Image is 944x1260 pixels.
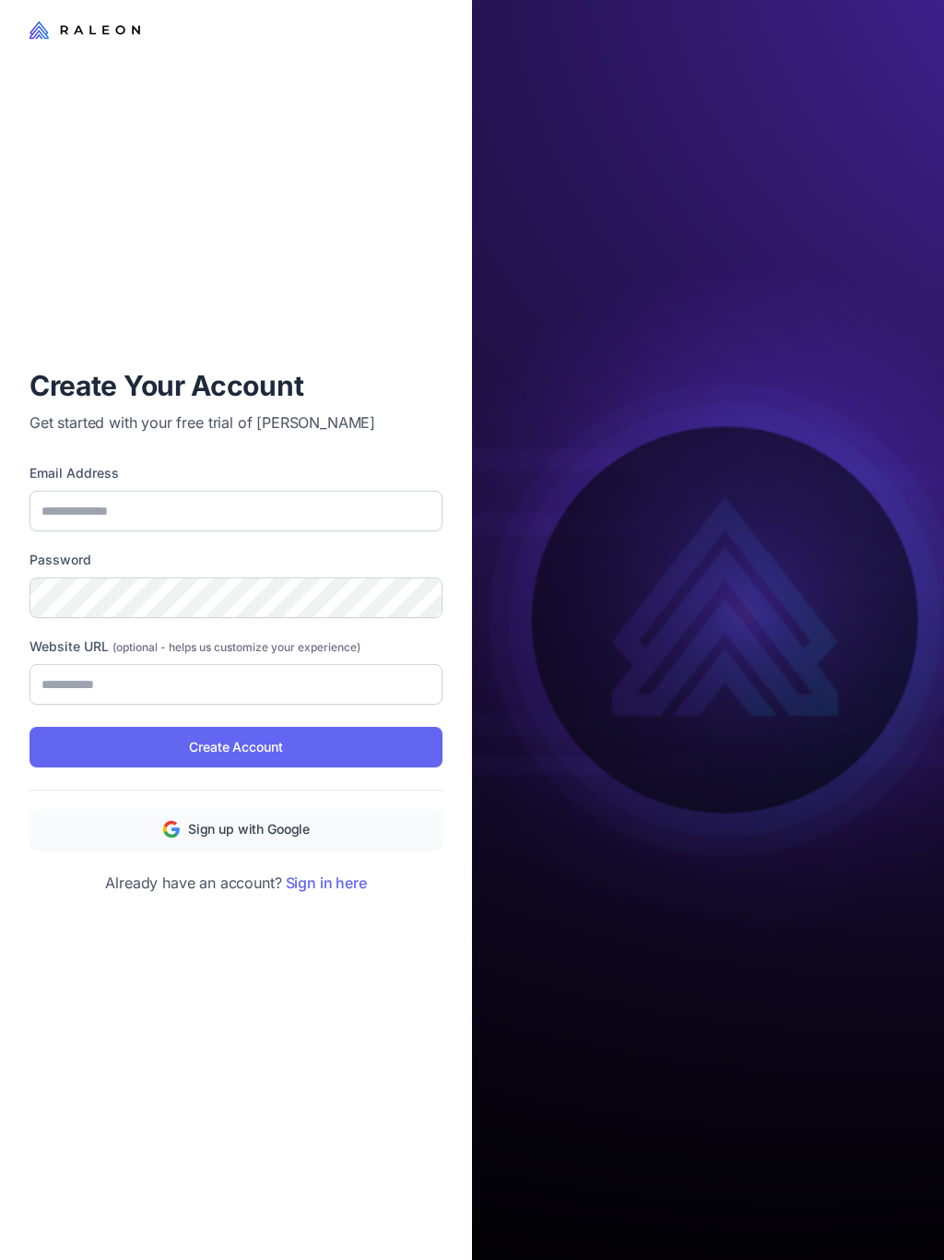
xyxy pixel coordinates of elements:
label: Website URL [29,636,442,657]
p: Already have an account? [29,872,442,894]
label: Email Address [29,463,442,483]
p: Get started with your free trial of [PERSON_NAME] [29,411,442,434]
h1: Create Your Account [29,367,442,404]
button: Sign up with Google [29,809,442,850]
label: Password [29,550,442,570]
span: (optional - helps us customize your experience) [112,640,360,654]
button: Create Account [29,727,442,767]
a: Sign in here [286,874,367,892]
span: Create Account [189,737,282,757]
span: Sign up with Google [188,819,310,839]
